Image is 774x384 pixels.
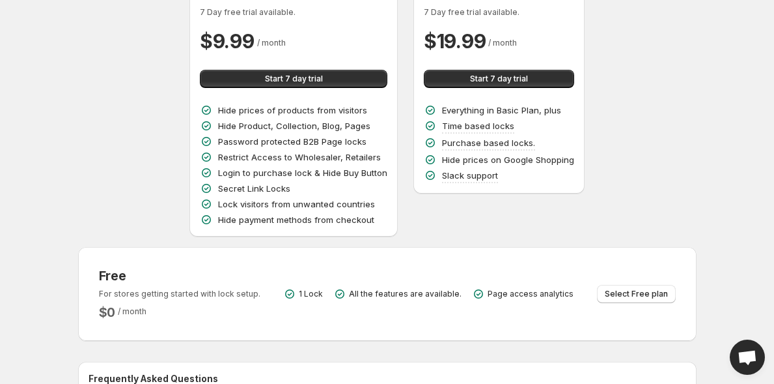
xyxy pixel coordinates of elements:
[299,289,323,299] p: 1 Lock
[488,289,574,299] p: Page access analytics
[218,182,290,195] p: Secret Link Locks
[442,119,514,132] p: Time based locks
[118,306,146,316] span: / month
[488,38,517,48] span: / month
[200,7,387,18] p: 7 Day free trial available.
[470,74,528,84] span: Start 7 day trial
[99,268,260,284] h3: Free
[218,213,374,226] p: Hide payment methods from checkout
[200,28,255,54] h2: $ 9.99
[200,70,387,88] button: Start 7 day trial
[218,151,381,164] p: Restrict Access to Wholesaler, Retailers
[257,38,286,48] span: / month
[218,166,387,179] p: Login to purchase lock & Hide Buy Button
[218,104,367,117] p: Hide prices of products from visitors
[597,285,676,303] button: Select Free plan
[349,289,462,299] p: All the features are available.
[424,70,574,88] button: Start 7 day trial
[99,289,260,299] p: For stores getting started with lock setup.
[605,289,668,299] span: Select Free plan
[442,136,535,149] p: Purchase based locks.
[218,119,370,132] p: Hide Product, Collection, Blog, Pages
[99,304,116,320] h2: $ 0
[424,28,486,54] h2: $ 19.99
[218,135,366,148] p: Password protected B2B Page locks
[730,340,765,375] div: Open chat
[442,169,498,182] p: Slack support
[218,198,375,211] p: Lock visitors from unwanted countries
[442,104,561,117] p: Everything in Basic Plan, plus
[265,74,323,84] span: Start 7 day trial
[424,7,574,18] p: 7 Day free trial available.
[442,153,574,166] p: Hide prices on Google Shopping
